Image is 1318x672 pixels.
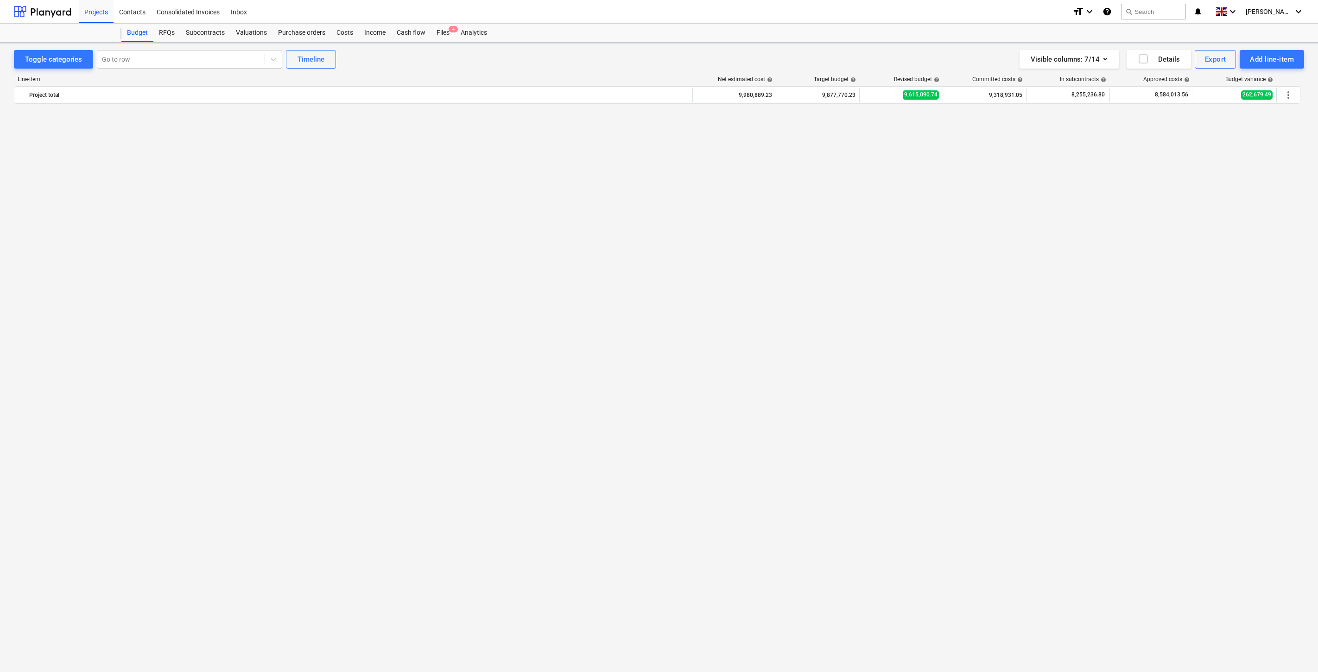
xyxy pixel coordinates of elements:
[780,88,855,102] div: 9,877,770.23
[1071,91,1106,99] span: 8,255,236.80
[1138,53,1180,65] div: Details
[1250,53,1294,65] div: Add line-item
[1293,6,1304,17] i: keyboard_arrow_down
[903,90,939,99] span: 9,615,090.74
[1193,6,1203,17] i: notifications
[1020,50,1119,69] button: Visible columns:7/14
[1143,76,1190,82] div: Approved costs
[932,77,939,82] span: help
[1099,77,1106,82] span: help
[972,76,1023,82] div: Committed costs
[718,76,773,82] div: Net estimated cost
[1103,6,1112,17] i: Knowledge base
[765,77,773,82] span: help
[1240,50,1304,69] button: Add line-item
[331,24,359,42] a: Costs
[298,53,324,65] div: Timeline
[1182,77,1190,82] span: help
[121,24,153,42] a: Budget
[230,24,272,42] a: Valuations
[1127,50,1191,69] button: Details
[431,24,455,42] div: Files
[814,76,856,82] div: Target budget
[1266,77,1273,82] span: help
[29,88,689,102] div: Project total
[1154,91,1189,99] span: 8,584,013.56
[1205,53,1226,65] div: Export
[449,26,458,32] span: 4
[849,77,856,82] span: help
[14,50,93,69] button: Toggle categories
[947,88,1022,102] div: 9,318,931.05
[359,24,391,42] a: Income
[697,88,772,102] div: 9,980,889.23
[1227,6,1238,17] i: keyboard_arrow_down
[1283,89,1294,101] span: More actions
[1015,77,1023,82] span: help
[286,50,336,69] button: Timeline
[1225,76,1273,82] div: Budget variance
[1241,90,1273,99] span: 262,679.49
[1121,4,1186,19] button: Search
[1084,6,1095,17] i: keyboard_arrow_down
[1125,8,1133,15] span: search
[25,53,82,65] div: Toggle categories
[431,24,455,42] a: Files4
[1031,53,1108,65] div: Visible columns : 7/14
[455,24,493,42] a: Analytics
[894,76,939,82] div: Revised budget
[1060,76,1106,82] div: In subcontracts
[1073,6,1084,17] i: format_size
[1272,628,1318,672] iframe: Chat Widget
[14,76,693,82] div: Line-item
[1195,50,1236,69] button: Export
[153,24,180,42] a: RFQs
[180,24,230,42] a: Subcontracts
[1246,8,1292,15] span: [PERSON_NAME]
[272,24,331,42] a: Purchase orders
[391,24,431,42] a: Cash flow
